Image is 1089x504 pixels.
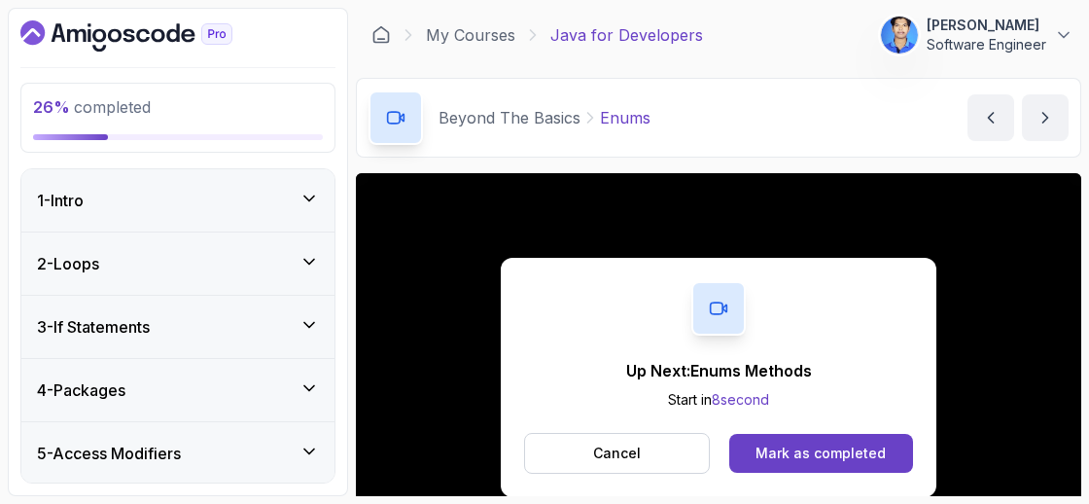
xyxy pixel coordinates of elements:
button: 2-Loops [21,233,334,295]
h3: 4 - Packages [37,378,125,402]
button: next content [1022,94,1069,141]
h3: 5 - Access Modifiers [37,442,181,465]
button: Cancel [524,433,710,474]
p: Cancel [593,444,641,463]
button: user profile image[PERSON_NAME]Software Engineer [880,16,1073,54]
p: Enums [600,106,650,129]
p: Software Engineer [927,35,1046,54]
a: Dashboard [371,25,391,45]
p: [PERSON_NAME] [927,16,1046,35]
span: 26 % [33,97,70,117]
img: user profile image [881,17,918,54]
iframe: chat widget [1007,426,1070,485]
p: Start in [626,390,812,410]
a: Dashboard [20,20,277,52]
button: 1-Intro [21,169,334,232]
span: completed [33,97,151,117]
h3: 1 - Intro [37,189,84,212]
p: Java for Developers [550,23,703,47]
button: previous content [967,94,1014,141]
h3: 2 - Loops [37,252,99,275]
a: My Courses [426,23,515,47]
button: 3-If Statements [21,296,334,358]
button: 4-Packages [21,359,334,421]
p: Beyond The Basics [439,106,580,129]
button: 5-Access Modifiers [21,422,334,485]
div: Mark as completed [755,444,886,463]
span: 8 second [712,391,769,408]
h3: 3 - If Statements [37,315,150,339]
button: Mark as completed [729,434,913,473]
p: Up Next: Enums Methods [626,359,812,382]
